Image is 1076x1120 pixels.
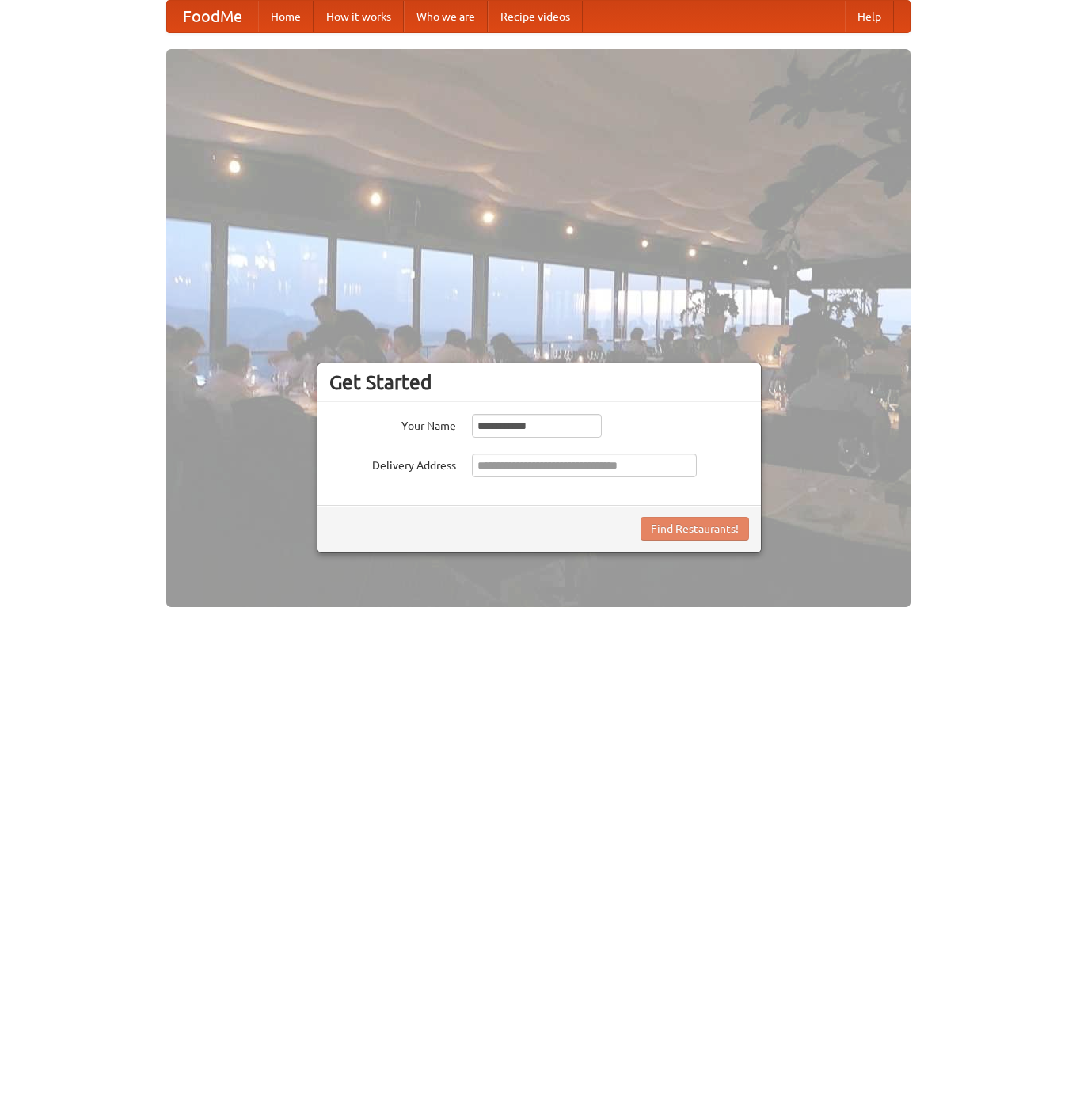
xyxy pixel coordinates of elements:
[258,1,314,32] a: Home
[404,1,488,32] a: Who we are
[329,370,749,394] h3: Get Started
[845,1,894,32] a: Help
[167,1,258,32] a: FoodMe
[488,1,583,32] a: Recipe videos
[641,517,749,541] button: Find Restaurants!
[329,414,456,434] label: Your Name
[314,1,404,32] a: How it works
[329,454,456,473] label: Delivery Address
